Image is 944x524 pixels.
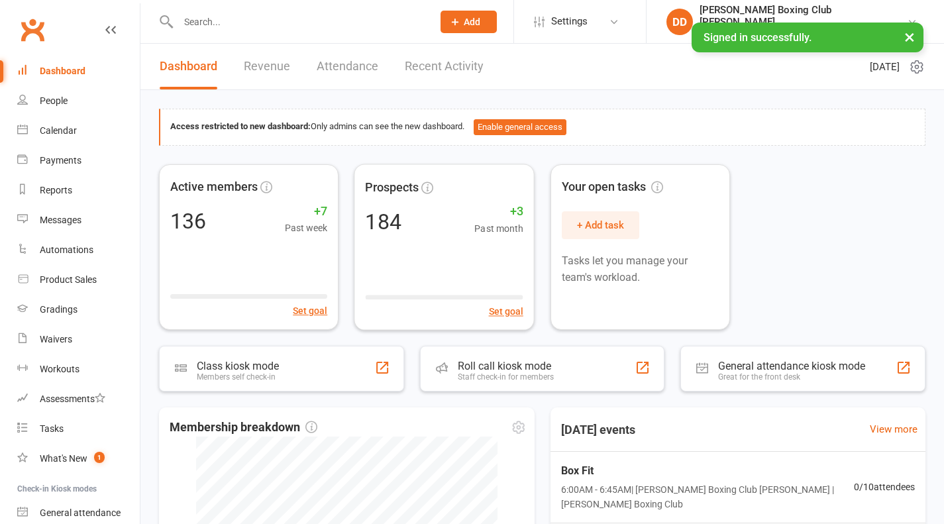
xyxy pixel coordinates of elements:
div: Reports [40,185,72,195]
a: Calendar [17,116,140,146]
span: Signed in successfully. [704,31,812,44]
a: View more [870,421,918,437]
div: Staff check-in for members [458,372,554,382]
a: Waivers [17,325,140,354]
div: Dashboard [40,66,85,76]
a: Dashboard [160,44,217,89]
span: Past week [285,221,327,235]
span: Add [464,17,480,27]
span: [DATE] [870,59,900,75]
div: Calendar [40,125,77,136]
div: Automations [40,244,93,255]
div: People [40,95,68,106]
div: Gradings [40,304,78,315]
span: Box Fit [561,462,855,480]
a: Reports [17,176,140,205]
div: 136 [170,211,206,232]
span: +3 [475,201,523,221]
input: Search... [174,13,423,31]
button: Set goal [293,303,327,318]
a: Assessments [17,384,140,414]
span: Prospects [366,178,419,197]
div: 184 [366,211,401,232]
a: What's New1 [17,444,140,474]
a: Automations [17,235,140,265]
span: 6:00AM - 6:45AM | [PERSON_NAME] Boxing Club [PERSON_NAME] | [PERSON_NAME] Boxing Club [561,482,855,512]
a: Recent Activity [405,44,484,89]
div: Payments [40,155,81,166]
a: Payments [17,146,140,176]
a: Attendance [317,44,378,89]
div: Members self check-in [197,372,279,382]
a: Product Sales [17,265,140,295]
div: Only admins can see the new dashboard. [170,119,915,135]
span: +7 [285,202,327,221]
a: Revenue [244,44,290,89]
p: Tasks let you manage your team's workload. [562,252,719,286]
div: DD [666,9,693,35]
div: General attendance [40,507,121,518]
button: × [898,23,921,51]
div: Great for the front desk [718,372,865,382]
a: Dashboard [17,56,140,86]
button: + Add task [562,211,639,239]
a: Tasks [17,414,140,444]
a: Messages [17,205,140,235]
div: General attendance kiosk mode [718,360,865,372]
div: Messages [40,215,81,225]
a: Clubworx [16,13,49,46]
strong: Access restricted to new dashboard: [170,121,311,131]
span: 1 [94,452,105,463]
a: People [17,86,140,116]
button: Enable general access [474,119,566,135]
button: Set goal [489,303,523,318]
div: Workouts [40,364,79,374]
span: Membership breakdown [170,418,317,437]
button: Add [441,11,497,33]
div: Waivers [40,334,72,344]
div: What's New [40,453,87,464]
div: [PERSON_NAME] Boxing Club [PERSON_NAME] [700,4,907,28]
div: Product Sales [40,274,97,285]
div: Class kiosk mode [197,359,279,372]
span: Past month [475,221,523,235]
span: Active members [170,178,258,197]
div: Assessments [40,393,105,404]
a: Gradings [17,295,140,325]
a: Workouts [17,354,140,384]
span: 0 / 10 attendees [854,480,915,494]
span: Your open tasks [562,178,663,197]
h3: [DATE] events [551,418,646,442]
div: Roll call kiosk mode [458,360,554,372]
div: Tasks [40,423,64,434]
span: Settings [551,7,588,36]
